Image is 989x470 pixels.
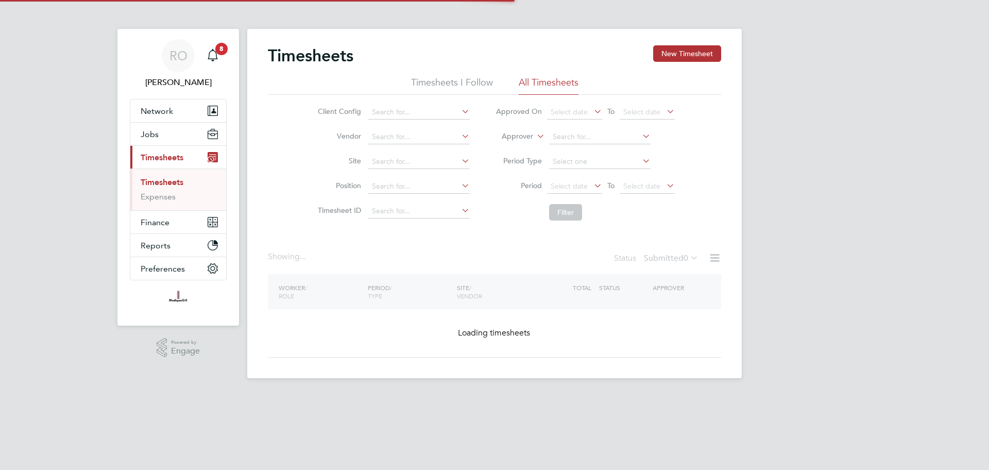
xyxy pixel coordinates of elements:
label: Approver [487,131,533,142]
input: Search for... [549,130,651,144]
a: RO[PERSON_NAME] [130,39,227,89]
button: Network [130,99,226,122]
a: Expenses [141,192,176,202]
a: Powered byEngage [157,338,200,358]
li: Timesheets I Follow [411,76,493,95]
span: Powered by [171,338,200,347]
div: Timesheets [130,169,226,210]
span: Select date [623,107,660,116]
span: Engage [171,347,200,356]
input: Search for... [368,105,470,120]
input: Search for... [368,179,470,194]
label: Approved On [496,107,542,116]
span: Preferences [141,264,185,274]
span: RO [169,49,187,62]
nav: Main navigation [117,29,239,326]
li: All Timesheets [519,76,578,95]
button: Preferences [130,257,226,280]
button: Reports [130,234,226,257]
label: Submitted [644,253,698,263]
button: Jobs [130,123,226,145]
div: Status [614,251,701,266]
a: Go to home page [130,291,227,307]
label: Client Config [315,107,361,116]
input: Search for... [368,204,470,219]
label: Period Type [496,156,542,165]
label: Vendor [315,131,361,141]
span: To [604,105,618,118]
h2: Timesheets [268,45,353,66]
input: Search for... [368,130,470,144]
label: Position [315,181,361,190]
span: Select date [551,181,588,191]
span: Ryan O'Donnell [130,76,227,89]
button: New Timesheet [653,45,721,62]
span: ... [300,251,306,262]
input: Select one [549,155,651,169]
button: Filter [549,204,582,221]
span: Finance [141,217,169,227]
span: Jobs [141,129,159,139]
span: Select date [623,181,660,191]
span: Network [141,106,173,116]
span: 8 [215,43,228,55]
div: Showing [268,251,308,262]
button: Finance [130,211,226,233]
span: To [604,179,618,192]
label: Period [496,181,542,190]
label: Site [315,156,361,165]
label: Timesheet ID [315,206,361,215]
img: madigangill-logo-retina.png [166,291,190,307]
span: Select date [551,107,588,116]
span: Reports [141,241,170,250]
input: Search for... [368,155,470,169]
a: Timesheets [141,177,183,187]
span: Timesheets [141,153,183,162]
button: Timesheets [130,146,226,169]
a: 8 [202,39,223,72]
span: 0 [684,253,688,263]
